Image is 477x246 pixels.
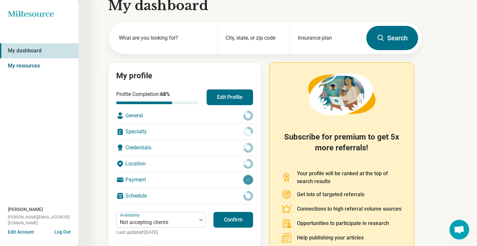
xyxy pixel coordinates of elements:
[54,229,71,234] button: Log Out
[116,124,253,140] div: Specialty
[116,172,253,188] div: Payment
[297,219,389,227] p: Opportunities to participate in research
[116,229,206,236] p: Last updated: [DATE]
[116,188,253,204] div: Schedule
[116,140,253,156] div: Credentials
[297,205,401,213] p: Connections to high referral volume sources
[213,212,253,228] button: Confirm
[297,170,402,185] p: Your profile will be ranked at the top of search results
[119,34,210,42] label: What are you looking for?
[116,108,253,123] div: General
[366,26,418,50] button: Search
[281,132,402,162] h2: Subscribe for premium to get 5x more referrals!
[207,89,253,105] button: Edit Profile
[8,229,34,236] button: Edit Account
[116,70,253,82] h2: My profile
[116,156,253,172] div: Location
[8,214,79,226] span: [PERSON_NAME][EMAIL_ADDRESS][DOMAIN_NAME]
[8,206,43,213] span: [PERSON_NAME]
[449,220,469,239] a: Open chat
[297,191,364,199] p: Get lots of targeted referrals
[297,234,364,242] p: Help publishing your articles
[120,213,141,218] label: Availability
[160,91,170,97] span: 68 %
[116,90,199,104] div: Profile Completion:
